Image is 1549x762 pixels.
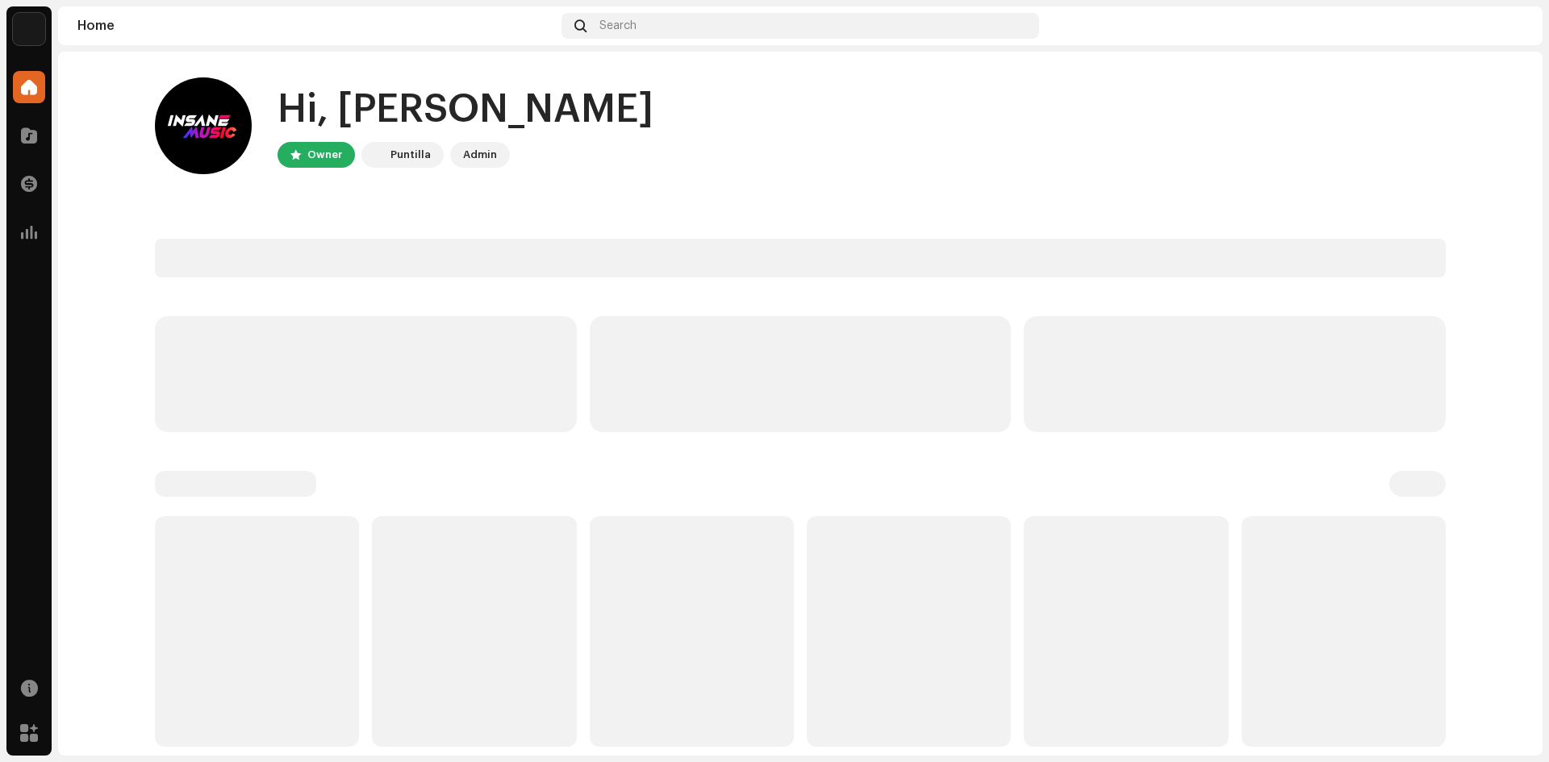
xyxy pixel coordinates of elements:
img: 1b03dfd2-b48d-490c-8382-ec36dbac16be [1497,13,1523,39]
div: Hi, [PERSON_NAME] [278,84,653,135]
div: Admin [463,145,497,164]
span: Search [599,19,637,32]
img: a6437e74-8c8e-4f74-a1ce-131745af0155 [13,13,45,45]
div: Owner [307,145,342,164]
img: 1b03dfd2-b48d-490c-8382-ec36dbac16be [155,77,252,174]
div: Home [77,19,555,32]
div: Puntilla [390,145,431,164]
img: a6437e74-8c8e-4f74-a1ce-131745af0155 [365,145,384,164]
